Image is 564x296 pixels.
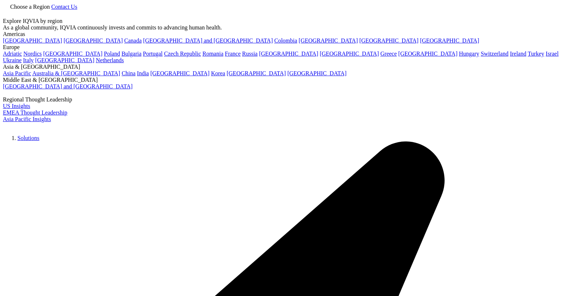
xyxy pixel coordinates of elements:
[143,37,273,44] a: [GEOGRAPHIC_DATA] and [GEOGRAPHIC_DATA]
[3,83,132,89] a: [GEOGRAPHIC_DATA] and [GEOGRAPHIC_DATA]
[43,51,102,57] a: [GEOGRAPHIC_DATA]
[380,51,397,57] a: Greece
[3,116,51,122] a: Asia Pacific Insights
[274,37,297,44] a: Colombia
[3,57,22,63] a: Ukraine
[528,51,544,57] a: Turkey
[510,51,526,57] a: Ireland
[398,51,457,57] a: [GEOGRAPHIC_DATA]
[23,57,34,63] a: Italy
[3,44,561,51] div: Europe
[104,51,120,57] a: Poland
[150,70,209,76] a: [GEOGRAPHIC_DATA]
[320,51,379,57] a: [GEOGRAPHIC_DATA]
[211,70,225,76] a: Korea
[459,51,479,57] a: Hungary
[3,37,62,44] a: [GEOGRAPHIC_DATA]
[122,51,142,57] a: Bulgaria
[481,51,508,57] a: Switzerland
[17,135,39,141] a: Solutions
[10,4,50,10] span: Choose a Region
[3,77,561,83] div: Middle East & [GEOGRAPHIC_DATA]
[225,51,241,57] a: France
[51,4,77,10] a: Contact Us
[164,51,201,57] a: Czech Republic
[3,70,31,76] a: Asia Pacific
[143,51,163,57] a: Portugal
[3,31,561,37] div: Americas
[259,51,318,57] a: [GEOGRAPHIC_DATA]
[3,109,67,116] a: EMEA Thought Leadership
[64,37,123,44] a: [GEOGRAPHIC_DATA]
[23,51,42,57] a: Nordics
[242,51,258,57] a: Russia
[3,103,30,109] a: US Insights
[3,18,561,24] div: Explore IQVIA by region
[546,51,559,57] a: Israel
[3,64,561,70] div: Asia & [GEOGRAPHIC_DATA]
[3,51,22,57] a: Adriatic
[122,70,135,76] a: China
[420,37,479,44] a: [GEOGRAPHIC_DATA]
[3,24,561,31] div: As a global community, IQVIA continuously invests and commits to advancing human health.
[124,37,142,44] a: Canada
[137,70,149,76] a: India
[3,96,561,103] div: Regional Thought Leadership
[299,37,358,44] a: [GEOGRAPHIC_DATA]
[359,37,418,44] a: [GEOGRAPHIC_DATA]
[226,70,286,76] a: [GEOGRAPHIC_DATA]
[287,70,347,76] a: [GEOGRAPHIC_DATA]
[35,57,94,63] a: [GEOGRAPHIC_DATA]
[32,70,120,76] a: Australia & [GEOGRAPHIC_DATA]
[96,57,124,63] a: Netherlands
[203,51,224,57] a: Romania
